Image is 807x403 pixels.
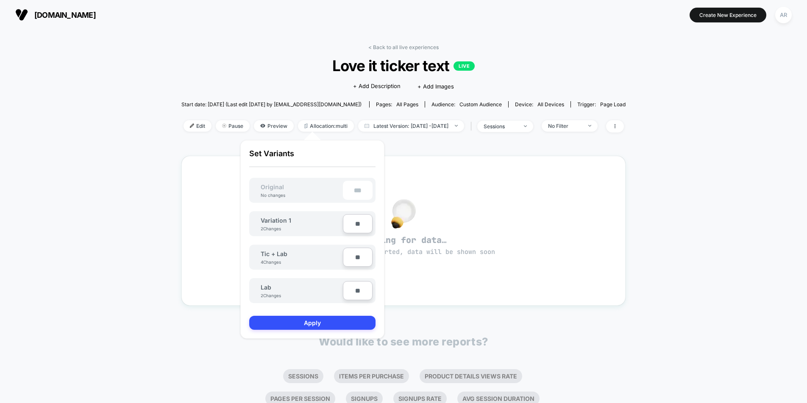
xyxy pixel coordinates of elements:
[773,6,794,24] button: AR
[261,293,286,298] div: 2 Changes
[252,183,292,190] span: Original
[216,120,250,132] span: Pause
[417,83,454,90] span: + Add Images
[283,369,323,383] li: Sessions
[690,8,766,22] button: Create New Experience
[454,61,475,71] p: LIVE
[508,101,570,108] span: Device:
[252,193,294,198] div: No changes
[577,101,626,108] div: Trigger:
[304,124,308,128] img: rebalance
[261,226,286,231] div: 2 Changes
[524,125,527,127] img: end
[312,248,495,256] span: experience just started, data will be shown soon
[365,124,369,128] img: calendar
[600,101,626,108] span: Page Load
[548,123,582,129] div: No Filter
[13,8,98,22] button: [DOMAIN_NAME]
[353,82,401,91] span: + Add Description
[261,259,286,265] div: 4 Changes
[420,369,522,383] li: Product Details Views Rate
[455,125,458,127] img: end
[319,335,488,348] p: Would like to see more reports?
[775,7,792,23] div: AR
[34,11,96,19] span: [DOMAIN_NAME]
[298,120,354,132] span: Allocation: multi
[204,57,604,75] span: Love it ticker text
[391,199,416,229] img: no_data
[368,44,439,50] a: < Back to all live experiences
[431,101,502,108] div: Audience:
[376,101,418,108] div: Pages:
[537,101,564,108] span: all devices
[484,123,518,130] div: sessions
[261,284,271,291] span: Lab
[181,101,362,108] span: Start date: [DATE] (Last edit [DATE] by [EMAIL_ADDRESS][DOMAIN_NAME])
[222,124,226,128] img: end
[261,217,291,224] span: Variation 1
[190,124,194,128] img: edit
[184,120,211,132] span: Edit
[249,316,376,330] button: Apply
[254,120,294,132] span: Preview
[15,8,28,21] img: Visually logo
[249,149,376,167] p: Set Variants
[197,235,610,257] span: Waiting for data…
[459,101,502,108] span: Custom Audience
[261,250,287,257] span: Tic + Lab
[396,101,418,108] span: all pages
[588,125,591,127] img: end
[334,369,409,383] li: Items Per Purchase
[358,120,464,132] span: Latest Version: [DATE] - [DATE]
[468,120,477,132] span: |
